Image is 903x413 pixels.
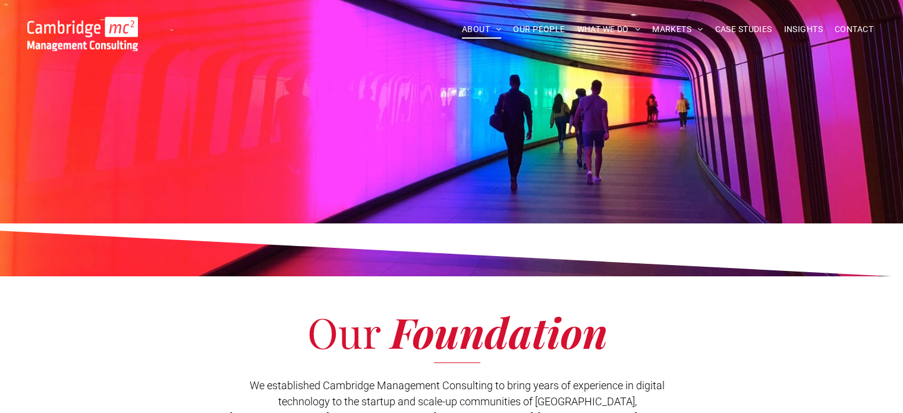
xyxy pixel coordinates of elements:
[778,20,829,39] a: INSIGHTS
[646,20,709,39] a: MARKETS
[27,17,138,51] img: Go to Homepage
[456,20,508,39] a: ABOUT
[571,20,647,39] a: WHAT WE DO
[391,304,608,360] span: Foundation
[507,20,571,39] a: OUR PEOPLE
[709,20,778,39] a: CASE STUDIES
[307,304,380,360] span: Our
[829,20,879,39] a: CONTACT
